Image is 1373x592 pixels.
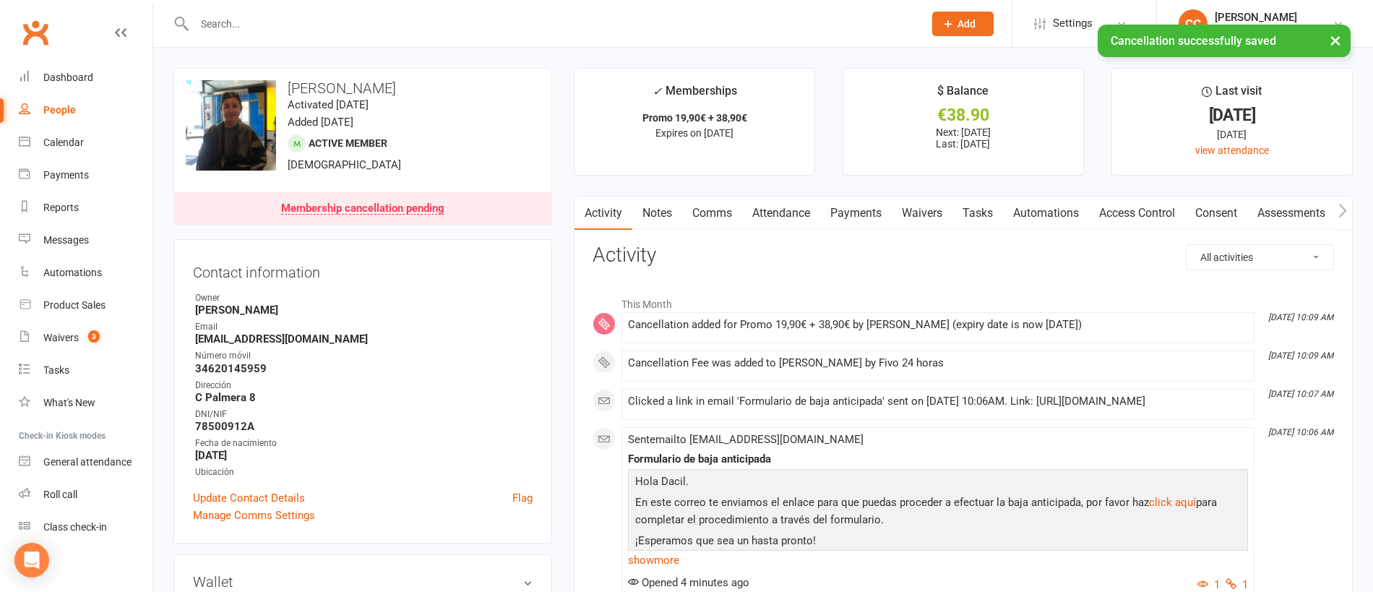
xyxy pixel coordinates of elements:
strong: Promo 19,90€ + 38,90€ [642,112,747,124]
p: ¡Esperamos que sea un hasta pronto! [632,532,1244,553]
a: view attendance [1195,145,1269,156]
h3: Activity [593,244,1334,267]
a: Waivers 3 [19,322,152,354]
a: Payments [820,197,892,230]
span: Sent email to [EMAIL_ADDRESS][DOMAIN_NAME] [628,433,864,446]
a: Class kiosk mode [19,511,152,544]
strong: [DATE] [195,449,533,462]
p: Next: [DATE] Last: [DATE] [856,126,1070,150]
a: General attendance kiosk mode [19,446,152,479]
a: show more [628,550,1248,570]
div: [DATE] [1125,108,1339,123]
span: 3 [88,330,100,343]
div: General attendance [43,456,132,468]
div: Waivers [43,332,79,343]
li: This Month [593,289,1334,312]
div: €38.90 [856,108,1070,123]
a: Access Control [1089,197,1185,230]
a: Update Contact Details [193,489,305,507]
span: . [686,475,689,488]
a: People [19,94,152,126]
a: Assessments [1247,197,1335,230]
div: Fivo Gimnasio 24 horas [1215,24,1320,37]
strong: [PERSON_NAME] [195,304,533,317]
a: Messages [19,224,152,257]
input: Search... [190,14,913,34]
div: [PERSON_NAME] [1215,11,1320,24]
i: ✓ [653,85,662,98]
span: Add [957,18,976,30]
i: [DATE] 10:09 AM [1268,351,1333,361]
span: Active member [309,137,387,149]
div: Fecha de nacimiento [195,437,533,450]
div: What's New [43,397,95,408]
div: People [43,104,76,116]
a: Flag [512,489,533,507]
div: Open Intercom Messenger [14,543,49,578]
span: Expires on [DATE] [655,127,733,139]
a: Automations [19,257,152,289]
time: Added [DATE] [288,116,353,129]
button: × [1322,25,1348,56]
div: Membership cancellation pending [281,203,444,215]
div: $ Balance [937,82,989,108]
a: Consent [1185,197,1247,230]
h3: Wallet [193,574,533,590]
span: [DEMOGRAPHIC_DATA] [288,158,401,171]
div: Owner [195,291,533,305]
a: Calendar [19,126,152,159]
div: Payments [43,169,89,181]
p: Hola Dacil [632,473,1244,494]
a: Product Sales [19,289,152,322]
h3: [PERSON_NAME] [186,80,540,96]
i: [DATE] 10:07 AM [1268,389,1333,399]
div: Formulario de baja anticipada [628,453,1248,466]
strong: 34620145959 [195,362,533,375]
a: Activity [574,197,632,230]
i: [DATE] 10:06 AM [1268,427,1333,437]
div: Memberships [653,82,737,108]
i: [DATE] 10:09 AM [1268,312,1333,322]
strong: 78500912A [195,420,533,433]
div: Tasks [43,364,69,376]
button: Add [932,12,994,36]
div: Cancellation successfully saved [1098,25,1351,57]
div: Product Sales [43,299,106,311]
div: Dashboard [43,72,93,83]
a: Payments [19,159,152,192]
a: click aquí [1149,496,1196,509]
a: What's New [19,387,152,419]
a: Reports [19,192,152,224]
div: Ubicación [195,466,533,479]
div: Reports [43,202,79,213]
div: Roll call [43,489,77,500]
a: Tasks [952,197,1003,230]
div: Automations [43,267,102,278]
a: Tasks [19,354,152,387]
a: Notes [632,197,682,230]
span: Opened 4 minutes ago [628,576,749,589]
a: Manage Comms Settings [193,507,315,524]
strong: C Palmera 8 [195,391,533,404]
div: Messages [43,234,89,246]
div: Cancellation Fee was added to [PERSON_NAME] by Fivo 24 horas [628,357,1248,369]
a: Waivers [892,197,952,230]
div: DNI/NIF [195,408,533,421]
a: Dashboard [19,61,152,94]
img: image1745224431.png [186,80,276,171]
span: En este correo te enviamos el enlace para que puedas proceder a efectuar la baja anticipada, por ... [635,496,1217,526]
div: Dirección [195,379,533,392]
a: Automations [1003,197,1089,230]
div: Cancellation added for Promo 19,90€ + 38,90€ by [PERSON_NAME] (expiry date is now [DATE]) [628,319,1248,331]
a: Attendance [742,197,820,230]
div: Clicked a link in email 'Formulario de baja anticipada' sent on [DATE] 10:06AM. Link: [URL][DOMAI... [628,395,1248,408]
div: CC [1179,9,1208,38]
a: Comms [682,197,742,230]
a: Roll call [19,479,152,511]
h3: Contact information [193,259,533,280]
time: Activated [DATE] [288,98,369,111]
span: Settings [1053,7,1093,40]
div: Last visit [1202,82,1262,108]
strong: [EMAIL_ADDRESS][DOMAIN_NAME] [195,333,533,346]
div: [DATE] [1125,126,1339,142]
